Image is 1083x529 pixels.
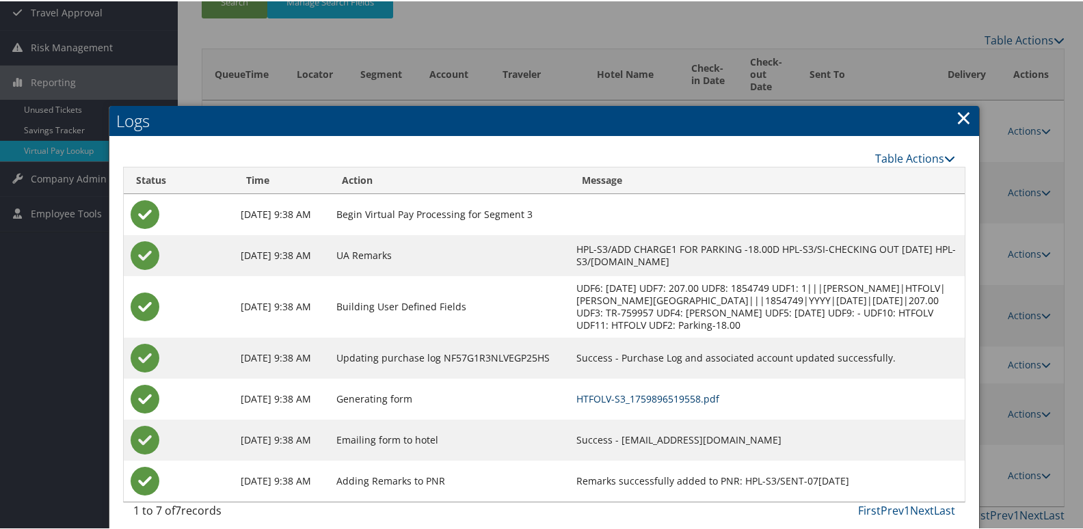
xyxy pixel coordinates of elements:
[910,502,934,517] a: Next
[570,336,965,377] td: Success - Purchase Log and associated account updated successfully.
[234,275,330,336] td: [DATE] 9:38 AM
[570,166,965,193] th: Message: activate to sort column ascending
[330,336,570,377] td: Updating purchase log NF57G1R3NLVEGP25HS
[234,336,330,377] td: [DATE] 9:38 AM
[109,105,979,135] h2: Logs
[234,193,330,234] td: [DATE] 9:38 AM
[330,193,570,234] td: Begin Virtual Pay Processing for Segment 3
[234,459,330,500] td: [DATE] 9:38 AM
[956,103,972,130] a: Close
[570,234,965,275] td: HPL-S3/ADD CHARGE1 FOR PARKING -18.00D HPL-S3/SI-CHECKING OUT [DATE] HPL-S3/[DOMAIN_NAME]
[175,502,181,517] span: 7
[570,275,965,336] td: UDF6: [DATE] UDF7: 207.00 UDF8: 1854749 UDF1: 1|||[PERSON_NAME]|HTFOLV|[PERSON_NAME][GEOGRAPHIC_D...
[330,234,570,275] td: UA Remarks
[330,459,570,500] td: Adding Remarks to PNR
[576,391,719,404] a: HTFOLV-S3_1759896519558.pdf
[133,501,323,524] div: 1 to 7 of records
[934,502,955,517] a: Last
[904,502,910,517] a: 1
[881,502,904,517] a: Prev
[330,377,570,418] td: Generating form
[124,166,233,193] th: Status: activate to sort column ascending
[330,166,570,193] th: Action: activate to sort column ascending
[234,166,330,193] th: Time: activate to sort column ascending
[570,459,965,500] td: Remarks successfully added to PNR: HPL-S3/SENT-07[DATE]
[234,234,330,275] td: [DATE] 9:38 AM
[858,502,881,517] a: First
[330,418,570,459] td: Emailing form to hotel
[330,275,570,336] td: Building User Defined Fields
[234,377,330,418] td: [DATE] 9:38 AM
[570,418,965,459] td: Success - [EMAIL_ADDRESS][DOMAIN_NAME]
[234,418,330,459] td: [DATE] 9:38 AM
[875,150,955,165] a: Table Actions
